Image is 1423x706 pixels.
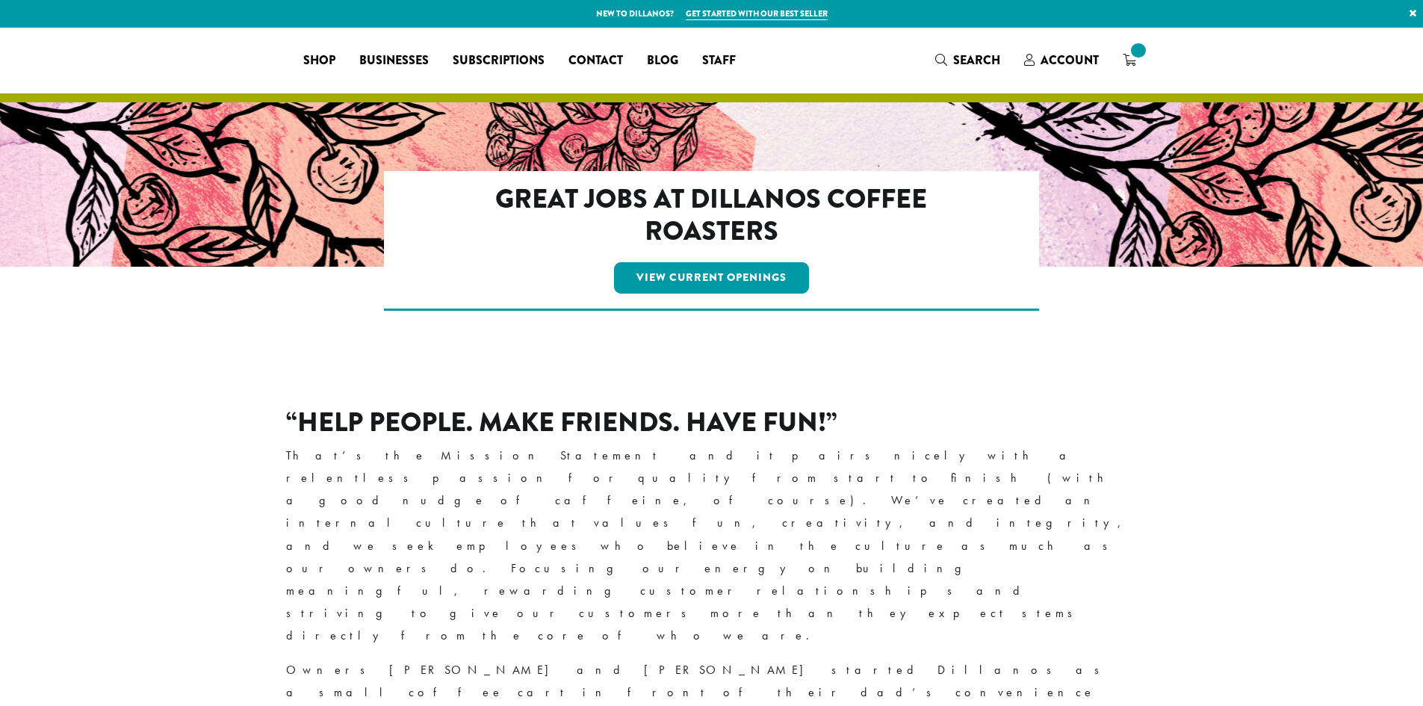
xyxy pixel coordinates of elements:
a: Shop [291,49,347,72]
span: Shop [303,52,335,70]
h2: Great Jobs at Dillanos Coffee Roasters [448,183,975,247]
p: That’s the Mission Statement and it pairs nicely with a relentless passion for quality from start... [286,445,1138,647]
span: Staff [702,52,736,70]
a: View Current Openings [614,262,809,294]
a: Search [923,48,1012,72]
a: Staff [690,49,748,72]
h2: “Help People. Make Friends. Have Fun!” [286,406,1138,439]
span: Search [953,52,1000,69]
span: Account [1041,52,1099,69]
span: Businesses [359,52,429,70]
span: Contact [568,52,623,70]
span: Blog [647,52,678,70]
span: Subscriptions [453,52,545,70]
a: Get started with our best seller [686,7,828,20]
